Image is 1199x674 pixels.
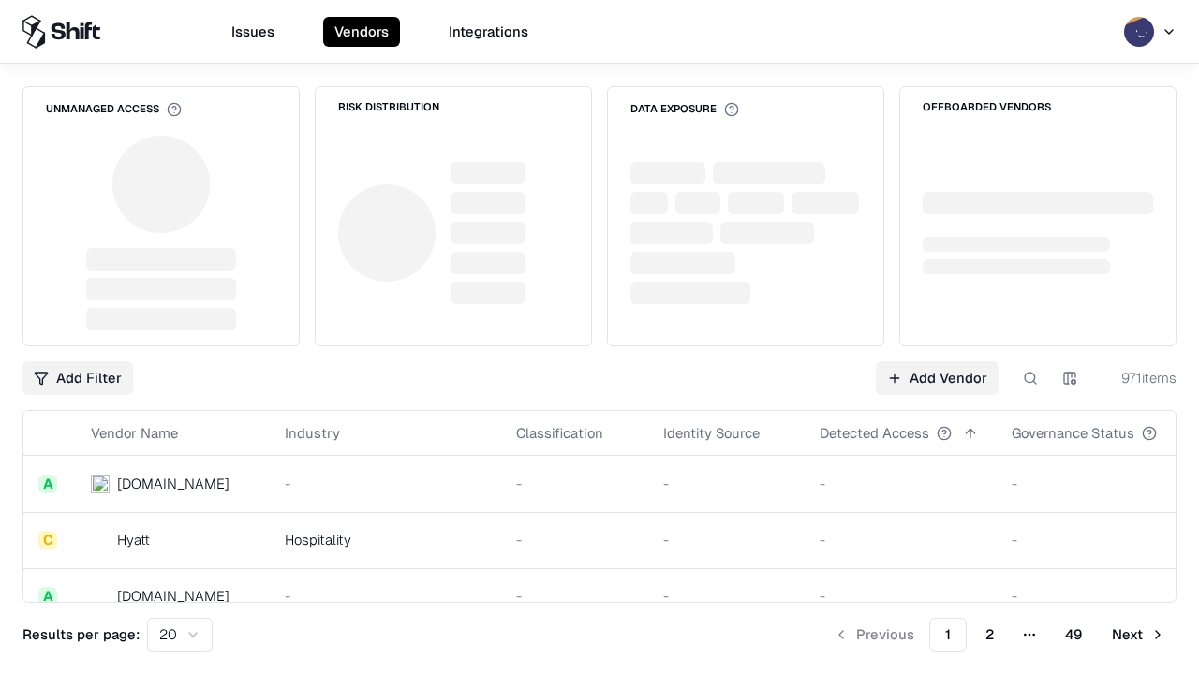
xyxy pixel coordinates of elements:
button: Next [1101,618,1177,652]
button: Vendors [323,17,400,47]
div: - [1012,474,1187,493]
div: Governance Status [1012,423,1134,443]
div: Identity Source [663,423,760,443]
div: Offboarded Vendors [923,102,1051,112]
button: 2 [970,618,1009,652]
div: - [820,474,982,493]
div: A [38,475,57,493]
div: - [516,474,633,493]
div: - [285,474,486,493]
div: - [516,530,633,549]
div: A [38,587,57,606]
div: - [663,586,790,606]
button: Add Filter [22,361,133,395]
p: Results per page: [22,624,140,644]
div: - [1012,530,1187,549]
a: Add Vendor [876,361,999,395]
div: [DOMAIN_NAME] [117,586,229,606]
div: Risk Distribution [338,102,439,112]
div: Unmanaged Access [46,102,182,117]
div: Vendor Name [91,423,178,443]
div: Industry [285,423,340,443]
div: - [663,474,790,493]
button: 1 [929,618,967,652]
img: intrado.com [91,475,110,493]
div: - [285,586,486,606]
div: 971 items [1102,368,1177,388]
div: Hospitality [285,530,486,549]
div: - [663,530,790,549]
div: [DOMAIN_NAME] [117,474,229,493]
div: - [820,586,982,606]
div: - [820,530,982,549]
div: - [1012,586,1187,606]
button: 49 [1050,618,1097,652]
img: primesec.co.il [91,587,110,606]
div: C [38,531,57,549]
div: Hyatt [117,530,150,549]
div: Detected Access [820,423,929,443]
img: Hyatt [91,531,110,549]
nav: pagination [822,618,1177,652]
button: Issues [220,17,286,47]
button: Integrations [437,17,540,47]
div: - [516,586,633,606]
div: Classification [516,423,603,443]
div: Data Exposure [630,102,739,117]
